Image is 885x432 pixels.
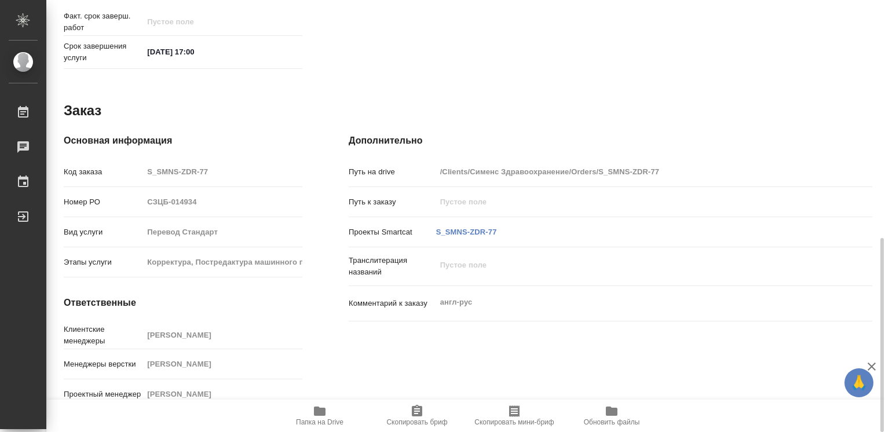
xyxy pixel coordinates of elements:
p: Проектный менеджер [64,389,143,400]
p: Менеджеры верстки [64,358,143,370]
input: ✎ Введи что-нибудь [143,43,244,60]
input: Пустое поле [143,356,302,372]
input: Пустое поле [436,193,829,210]
span: Скопировать мини-бриф [474,418,554,426]
input: Пустое поле [436,163,829,180]
p: Номер РО [64,196,143,208]
input: Пустое поле [143,327,302,343]
input: Пустое поле [143,13,244,30]
h4: Основная информация [64,134,302,148]
p: Код заказа [64,166,143,178]
h2: Заказ [64,101,101,120]
button: 🙏 [844,368,873,397]
input: Пустое поле [143,224,302,240]
input: Пустое поле [143,386,302,402]
p: Комментарий к заказу [349,298,436,309]
span: 🙏 [849,371,869,395]
input: Пустое поле [143,193,302,210]
p: Транслитерация названий [349,255,436,278]
p: Путь к заказу [349,196,436,208]
p: Вид услуги [64,226,143,238]
a: S_SMNS-ZDR-77 [436,228,497,236]
p: Проекты Smartcat [349,226,436,238]
p: Клиентские менеджеры [64,324,143,347]
p: Путь на drive [349,166,436,178]
h4: Ответственные [64,296,302,310]
button: Скопировать бриф [368,400,466,432]
button: Папка на Drive [271,400,368,432]
button: Обновить файлы [563,400,660,432]
h4: Дополнительно [349,134,872,148]
input: Пустое поле [143,254,302,270]
button: Скопировать мини-бриф [466,400,563,432]
span: Скопировать бриф [386,418,447,426]
input: Пустое поле [143,163,302,180]
span: Папка на Drive [296,418,343,426]
p: Факт. срок заверш. работ [64,10,143,34]
p: Срок завершения услуги [64,41,143,64]
textarea: англ-рус [436,292,829,312]
p: Этапы услуги [64,257,143,268]
span: Обновить файлы [584,418,640,426]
